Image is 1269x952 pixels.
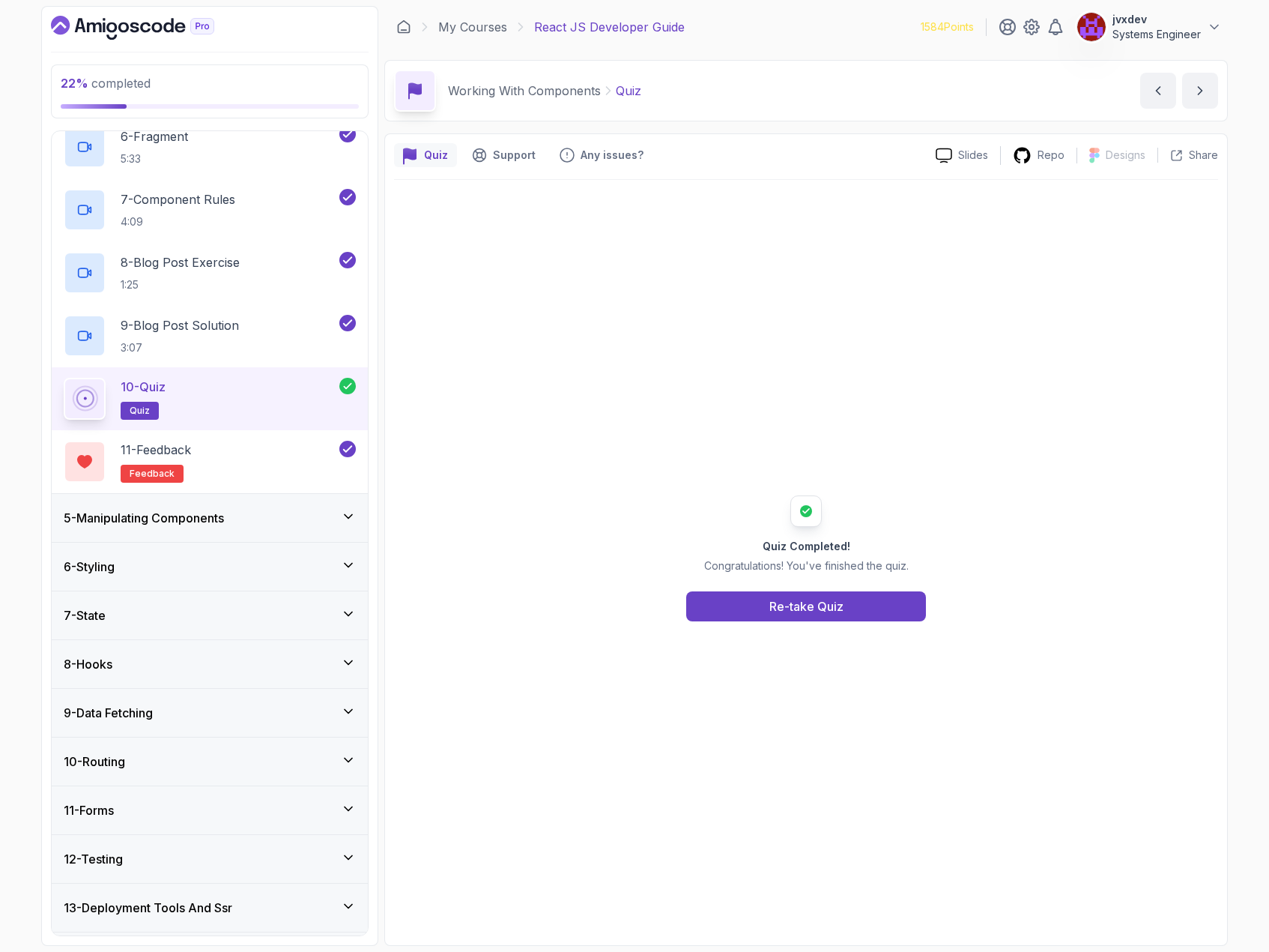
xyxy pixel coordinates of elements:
button: 13-Deployment Tools And Ssr [52,884,368,932]
p: Congratulations! You've finished the quiz. [704,558,909,573]
h3: 6 - Styling [64,558,115,576]
h3: 9 - Data Fetching [64,704,153,722]
button: previous content [1140,73,1176,109]
button: 9-Blog Post Solution3:07 [64,315,356,357]
a: Slides [924,148,1000,163]
span: 22 % [61,76,88,91]
p: Quiz [616,82,641,100]
a: Dashboard [51,16,249,40]
a: Repo [1001,146,1076,165]
p: Designs [1106,148,1145,163]
button: 11-Feedbackfeedback [64,441,356,483]
h3: 10 - Routing [64,753,125,771]
p: Systems Engineer [1112,27,1201,42]
button: 5-Manipulating Components [52,494,368,542]
p: 1:25 [121,277,240,292]
h3: 8 - Hooks [64,655,112,673]
p: jvxdev [1112,12,1201,27]
p: Quiz [424,148,448,163]
span: feedback [130,468,175,480]
button: Re-take Quiz [686,591,926,621]
h3: 12 - Testing [64,850,123,868]
button: quiz button [394,143,457,167]
a: Dashboard [396,19,411,34]
p: 10 - Quiz [121,378,166,396]
p: 1584 Points [921,19,974,34]
button: 8-Blog Post Exercise1:25 [64,252,356,294]
button: 10-Routing [52,738,368,786]
p: React JS Developer Guide [534,18,685,36]
button: 9-Data Fetching [52,689,368,737]
p: 3:07 [121,340,239,355]
p: 6 - Fragment [121,127,188,145]
button: Support button [463,143,545,167]
p: 4:09 [121,214,235,229]
p: Any issues? [581,148,643,163]
button: 11-Forms [52,786,368,834]
button: Feedback button [551,143,652,167]
h3: 7 - State [64,606,106,624]
p: 11 - Feedback [121,441,191,459]
img: user profile image [1077,13,1106,41]
h2: Quiz Completed! [704,539,909,554]
p: Support [493,148,536,163]
button: user profile imagejvxdevSystems Engineer [1076,12,1222,42]
button: 6-Styling [52,543,368,591]
h3: 5 - Manipulating Components [64,509,224,527]
button: 8-Hooks [52,640,368,688]
p: Slides [958,148,988,163]
p: 7 - Component Rules [121,190,235,208]
a: My Courses [438,18,507,36]
button: 7-Component Rules4:09 [64,189,356,231]
p: Working With Components [448,82,601,100]
h3: 13 - Deployment Tools And Ssr [64,899,232,917]
button: 7-State [52,591,368,639]
button: Share [1157,148,1218,163]
p: 9 - Blog Post Solution [121,316,239,334]
p: Share [1189,148,1218,163]
span: completed [61,76,151,91]
h3: 11 - Forms [64,801,114,819]
span: quiz [130,405,150,417]
button: 10-Quizquiz [64,378,356,420]
div: Re-take Quiz [769,597,844,615]
p: Repo [1038,148,1064,163]
p: 5:33 [121,151,188,166]
button: 12-Testing [52,835,368,883]
button: next content [1182,73,1218,109]
button: 6-Fragment5:33 [64,126,356,168]
p: 8 - Blog Post Exercise [121,253,240,271]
